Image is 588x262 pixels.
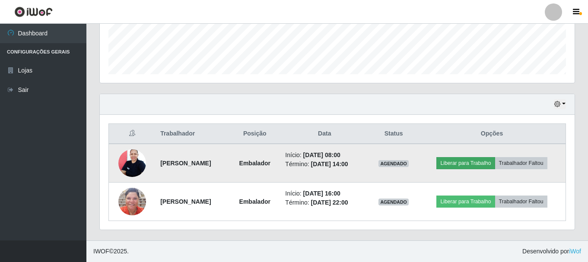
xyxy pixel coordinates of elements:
a: iWof [569,248,581,255]
li: Início: [285,151,364,160]
th: Trabalhador [155,124,229,144]
strong: [PERSON_NAME] [160,198,211,205]
li: Término: [285,198,364,207]
button: Liberar para Trabalho [436,157,495,169]
img: CoreUI Logo [14,6,53,17]
button: Liberar para Trabalho [436,196,495,208]
th: Data [280,124,369,144]
button: Trabalhador Faltou [495,196,547,208]
li: Início: [285,189,364,198]
th: Posição [229,124,280,144]
button: Trabalhador Faltou [495,157,547,169]
span: © 2025 . [93,247,129,256]
th: Opções [418,124,566,144]
img: 1705883176470.jpeg [118,145,146,181]
th: Status [369,124,418,144]
strong: Embalador [239,160,270,167]
strong: [PERSON_NAME] [160,160,211,167]
img: 1732392011322.jpeg [118,188,146,215]
time: [DATE] 16:00 [303,190,340,197]
time: [DATE] 14:00 [311,161,348,167]
span: Desenvolvido por [522,247,581,256]
span: AGENDADO [378,199,409,205]
li: Término: [285,160,364,169]
time: [DATE] 22:00 [311,199,348,206]
time: [DATE] 08:00 [303,152,340,158]
strong: Embalador [239,198,270,205]
span: AGENDADO [378,160,409,167]
span: IWOF [93,248,109,255]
